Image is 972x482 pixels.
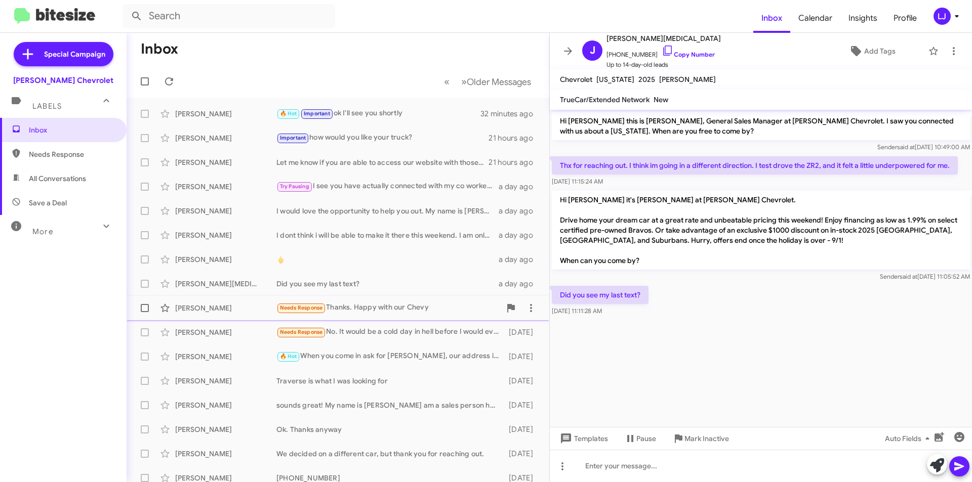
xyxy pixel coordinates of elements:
span: All Conversations [29,173,86,184]
div: [PERSON_NAME] [175,449,276,459]
span: Sender [DATE] 11:05:52 AM [880,273,970,280]
a: Inbox [753,4,790,33]
div: [PERSON_NAME] [175,109,276,119]
p: Hi [PERSON_NAME] it's [PERSON_NAME] at [PERSON_NAME] Chevrolet. Drive home your dream car at a gr... [552,191,970,270]
span: [PERSON_NAME] [659,75,716,84]
span: Special Campaign [44,49,105,59]
a: Profile [885,4,925,33]
div: I dont think i will be able to make it there this weekend. I am only 1 year into my lease so I ma... [276,230,499,240]
div: Ok. Thanks anyway [276,424,504,434]
div: When you come in ask for [PERSON_NAME], our address is [STREET_ADDRESS] [276,350,504,362]
div: [DATE] [504,376,541,386]
span: said at [897,143,915,151]
div: [DATE] [504,449,541,459]
div: We decided on a different car, but thank you for reaching out. [276,449,504,459]
div: [PERSON_NAME] [175,303,276,313]
input: Search [123,4,335,28]
span: Needs Response [280,329,323,335]
button: Templates [550,429,616,448]
div: ok I'll see you shortly [276,108,480,119]
span: More [32,227,53,236]
div: [PERSON_NAME] [175,400,276,410]
div: [PERSON_NAME] [175,157,276,167]
div: [PERSON_NAME] [175,327,276,337]
div: I see you have actually connected with my co worker [PERSON_NAME], She will be able to help you o... [276,181,499,192]
span: Sender [DATE] 10:49:00 AM [877,143,970,151]
a: Insights [840,4,885,33]
p: Hi [PERSON_NAME] this is [PERSON_NAME], General Sales Manager at [PERSON_NAME] Chevrolet. I saw y... [552,112,970,140]
span: [US_STATE] [596,75,634,84]
span: Add Tags [864,42,896,60]
button: Previous [438,71,456,92]
div: how would you like your truck? [276,132,489,144]
div: 21 hours ago [489,133,541,143]
div: a day ago [499,279,541,289]
div: Traverse is what I was looking for [276,376,504,386]
div: a day ago [499,182,541,192]
div: sounds great! My name is [PERSON_NAME] am a sales person here at the dealership. My phone number ... [276,400,504,410]
div: Did you see my last text? [276,279,499,289]
span: « [444,75,450,88]
div: a day ago [499,254,541,265]
div: [DATE] [504,400,541,410]
span: Important [304,110,330,117]
span: [DATE] 11:11:28 AM [552,307,602,315]
span: New [654,95,668,104]
div: No. It would be a cold day in hell before I would ever do business with you guys again [276,326,504,338]
span: Up to 14-day-old leads [606,60,721,70]
div: [DATE] [504,352,541,362]
div: [PERSON_NAME] Chevrolet [13,75,113,85]
span: 🔥 Hot [280,353,297,360]
button: LJ [925,8,961,25]
div: a day ago [499,206,541,216]
span: Important [280,135,306,141]
span: Older Messages [467,76,531,87]
div: 21 hours ago [489,157,541,167]
button: Next [455,71,537,92]
span: [DATE] 11:15:24 AM [552,178,603,185]
div: [PERSON_NAME][MEDICAL_DATA] [175,279,276,289]
span: Needs Response [280,304,323,311]
span: J [590,42,595,59]
div: [PERSON_NAME] [175,133,276,143]
a: Special Campaign [14,42,113,66]
button: Add Tags [820,42,923,60]
div: LJ [934,8,951,25]
span: TrueCar/Extended Network [560,95,650,104]
div: [PERSON_NAME] [175,376,276,386]
div: Thanks. Happy with our Chevy [276,302,501,314]
button: Mark Inactive [664,429,737,448]
a: Calendar [790,4,840,33]
span: said at [900,273,917,280]
div: [PERSON_NAME] [175,352,276,362]
div: [DATE] [504,424,541,434]
span: Inbox [29,125,115,135]
span: Mark Inactive [684,429,729,448]
span: Try Pausing [280,183,309,190]
a: Copy Number [662,51,715,58]
span: Pause [636,429,656,448]
span: Templates [558,429,608,448]
div: [DATE] [504,327,541,337]
span: Labels [32,102,62,111]
button: Auto Fields [877,429,942,448]
span: 🔥 Hot [280,110,297,117]
p: Did you see my last text? [552,286,649,304]
div: 🖕 [276,254,499,265]
span: [PHONE_NUMBER] [606,45,721,60]
div: [PERSON_NAME] [175,206,276,216]
span: 2025 [638,75,655,84]
button: Pause [616,429,664,448]
span: [PERSON_NAME][MEDICAL_DATA] [606,32,721,45]
div: [PERSON_NAME] [175,182,276,192]
span: Needs Response [29,149,115,159]
div: 32 minutes ago [480,109,541,119]
div: I would love the opportunity to help you out. My name is [PERSON_NAME] am part of the sales team ... [276,206,499,216]
div: a day ago [499,230,541,240]
div: [PERSON_NAME] [175,424,276,434]
div: [PERSON_NAME] [175,230,276,240]
span: Auto Fields [885,429,934,448]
